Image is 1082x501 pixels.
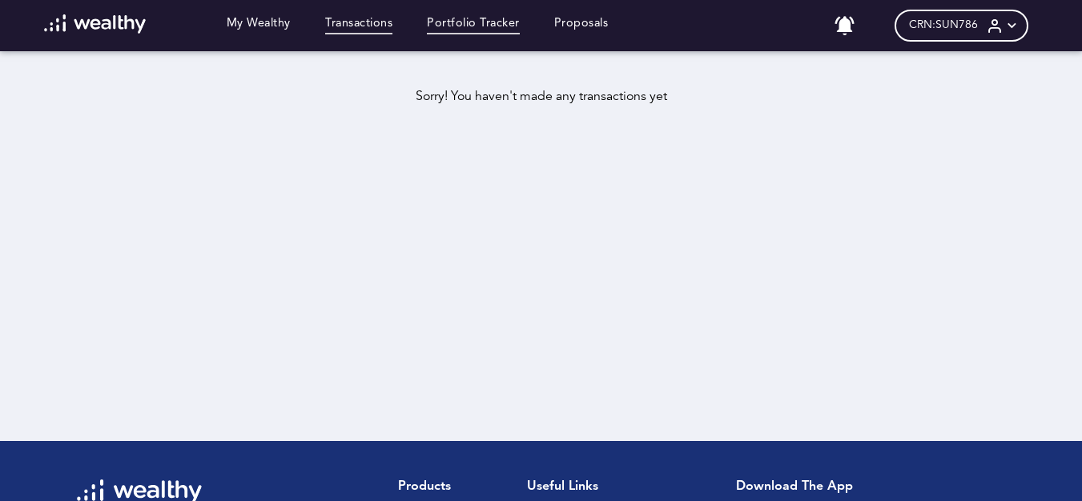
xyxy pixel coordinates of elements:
[427,17,520,34] a: Portfolio Tracker
[909,18,978,32] span: CRN: SUN786
[38,90,1044,105] div: Sorry! You haven't made any transactions yet
[325,17,392,34] a: Transactions
[44,14,146,34] img: wl-logo-white.svg
[398,479,501,495] h1: Products
[527,479,617,495] h1: Useful Links
[736,479,992,495] h1: Download the app
[227,17,291,34] a: My Wealthy
[554,17,609,34] a: Proposals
